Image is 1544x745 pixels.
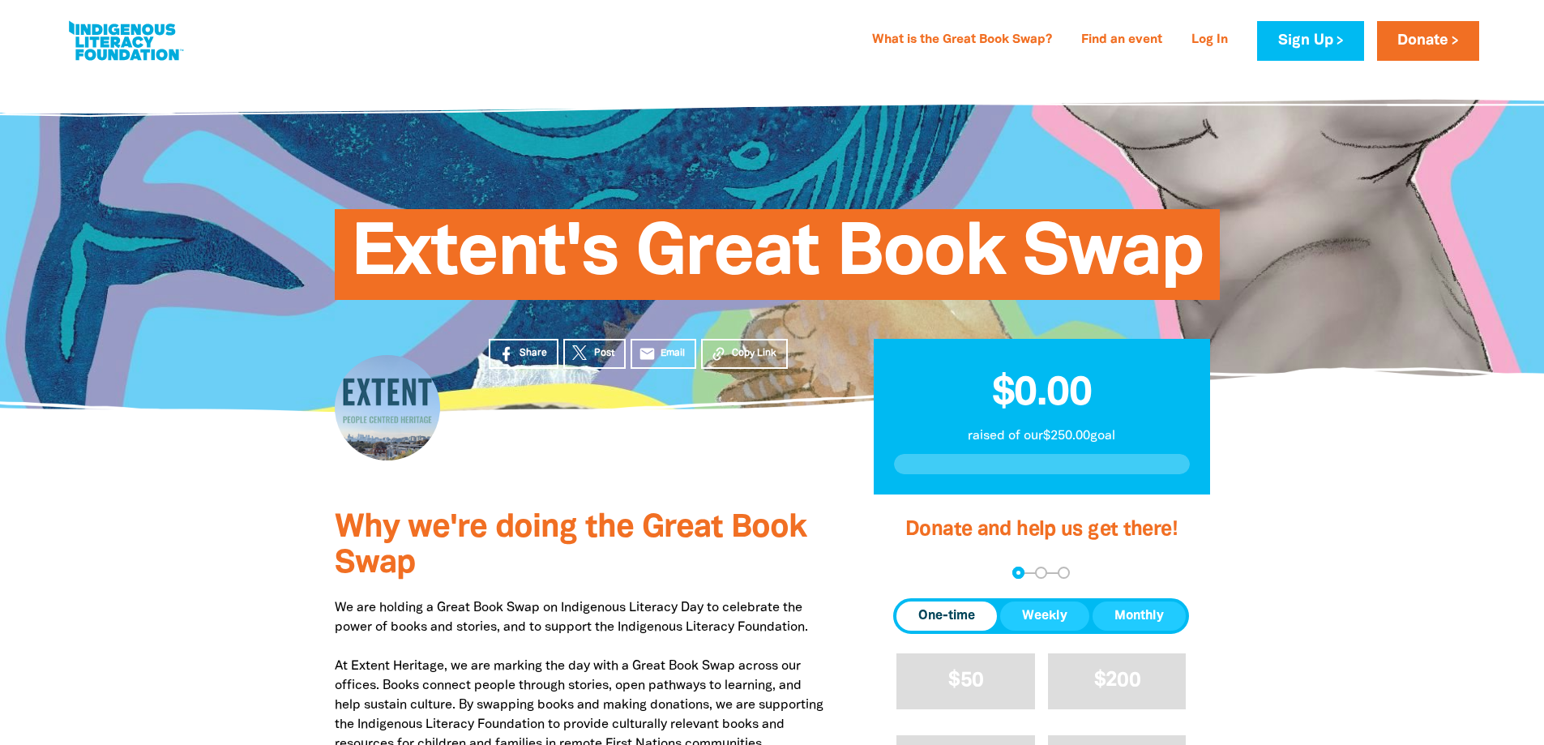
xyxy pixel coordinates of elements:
[631,339,697,369] a: emailEmail
[992,375,1092,413] span: $0.00
[893,598,1189,634] div: Donation frequency
[918,606,975,626] span: One-time
[1377,21,1479,61] a: Donate
[948,671,983,690] span: $50
[905,520,1178,539] span: Donate and help us get there!
[489,339,558,369] a: Share
[1114,606,1164,626] span: Monthly
[1022,606,1067,626] span: Weekly
[1000,602,1089,631] button: Weekly
[896,602,997,631] button: One-time
[639,345,656,362] i: email
[701,339,788,369] button: Copy Link
[1048,653,1187,709] button: $200
[894,426,1190,446] p: raised of our $250.00 goal
[732,346,776,361] span: Copy Link
[1182,28,1238,54] a: Log In
[1058,567,1070,579] button: Navigate to step 3 of 3 to enter your payment details
[563,339,626,369] a: Post
[1093,602,1186,631] button: Monthly
[896,653,1035,709] button: $50
[594,346,614,361] span: Post
[862,28,1062,54] a: What is the Great Book Swap?
[1094,671,1140,690] span: $200
[1012,567,1024,579] button: Navigate to step 1 of 3 to enter your donation amount
[1035,567,1047,579] button: Navigate to step 2 of 3 to enter your details
[1071,28,1172,54] a: Find an event
[351,221,1204,300] span: Extent's Great Book Swap
[520,346,547,361] span: Share
[661,346,685,361] span: Email
[335,513,806,579] span: Why we're doing the Great Book Swap
[1257,21,1363,61] a: Sign Up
